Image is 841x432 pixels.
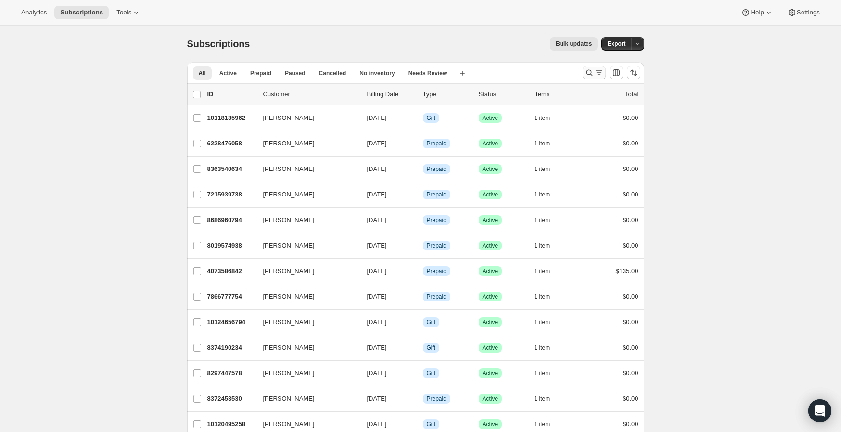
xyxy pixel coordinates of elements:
button: 1 item [535,315,561,329]
span: [DATE] [367,114,387,121]
button: [PERSON_NAME] [257,314,354,330]
span: Prepaid [427,140,446,147]
span: 1 item [535,114,550,122]
span: [PERSON_NAME] [263,343,315,353]
button: 1 item [535,213,561,227]
span: [PERSON_NAME] [263,419,315,429]
div: 10118135962[PERSON_NAME][DATE]InfoGiftSuccessActive1 item$0.00 [207,111,638,125]
span: [DATE] [367,395,387,402]
p: 8372453530 [207,394,255,404]
span: Help [751,9,764,16]
span: Tools [116,9,131,16]
div: 10124656794[PERSON_NAME][DATE]InfoGiftSuccessActive1 item$0.00 [207,315,638,329]
p: 10118135962 [207,113,255,123]
span: Active [219,69,237,77]
div: 8363540634[PERSON_NAME][DATE]InfoPrepaidSuccessActive1 item$0.00 [207,162,638,176]
button: [PERSON_NAME] [257,391,354,406]
span: $0.00 [623,369,638,377]
span: [PERSON_NAME] [263,266,315,276]
span: Active [483,344,498,352]
button: [PERSON_NAME] [257,136,354,151]
span: $0.00 [623,140,638,147]
p: Customer [263,90,359,99]
span: $0.00 [623,395,638,402]
span: $0.00 [623,216,638,223]
span: 1 item [535,140,550,147]
div: 8374190234[PERSON_NAME][DATE]InfoGiftSuccessActive1 item$0.00 [207,341,638,354]
span: [DATE] [367,191,387,198]
span: Gift [427,420,436,428]
span: $0.00 [623,114,638,121]
span: Active [483,165,498,173]
span: Active [483,267,498,275]
span: [PERSON_NAME] [263,292,315,301]
span: Active [483,293,498,301]
span: Export [607,40,625,48]
div: 7215939738[PERSON_NAME][DATE]InfoPrepaidSuccessActive1 item$0.00 [207,188,638,201]
div: 8372453530[PERSON_NAME][DATE]InfoPrepaidSuccessActive1 item$0.00 [207,392,638,406]
span: 1 item [535,293,550,301]
p: Status [479,90,527,99]
button: [PERSON_NAME] [257,212,354,228]
span: Gift [427,318,436,326]
button: 1 item [535,137,561,150]
span: [DATE] [367,216,387,223]
span: [DATE] [367,318,387,326]
div: Items [535,90,583,99]
span: 1 item [535,165,550,173]
span: Subscriptions [60,9,103,16]
button: 1 item [535,264,561,278]
p: 6228476058 [207,139,255,148]
div: 8686960794[PERSON_NAME][DATE]InfoPrepaidSuccessActive1 item$0.00 [207,213,638,227]
button: [PERSON_NAME] [257,238,354,253]
button: [PERSON_NAME] [257,417,354,432]
span: $0.00 [623,318,638,326]
p: 7215939738 [207,190,255,199]
button: 1 item [535,367,561,380]
div: 7866777754[PERSON_NAME][DATE]InfoPrepaidSuccessActive1 item$0.00 [207,290,638,303]
button: Subscriptions [54,6,109,19]
button: 1 item [535,162,561,176]
span: [DATE] [367,165,387,172]
span: $0.00 [623,165,638,172]
span: Active [483,242,498,249]
button: Settings [781,6,826,19]
p: Total [625,90,638,99]
span: 1 item [535,318,550,326]
span: Cancelled [319,69,346,77]
span: [DATE] [367,267,387,275]
button: 1 item [535,341,561,354]
span: $0.00 [623,344,638,351]
span: [PERSON_NAME] [263,164,315,174]
div: 8019574938[PERSON_NAME][DATE]InfoPrepaidSuccessActive1 item$0.00 [207,239,638,252]
p: ID [207,90,255,99]
span: [DATE] [367,293,387,300]
button: [PERSON_NAME] [257,340,354,355]
span: $0.00 [623,420,638,428]
span: [DATE] [367,344,387,351]
button: 1 item [535,239,561,252]
span: Prepaid [427,242,446,249]
button: Analytics [15,6,52,19]
span: [PERSON_NAME] [263,113,315,123]
div: 8297447578[PERSON_NAME][DATE]InfoGiftSuccessActive1 item$0.00 [207,367,638,380]
p: 8363540634 [207,164,255,174]
button: Bulk updates [550,37,598,51]
span: Settings [797,9,820,16]
span: Prepaid [427,395,446,403]
button: [PERSON_NAME] [257,366,354,381]
button: 1 item [535,188,561,201]
button: 1 item [535,290,561,303]
p: 10120495258 [207,419,255,429]
p: 7866777754 [207,292,255,301]
span: [DATE] [367,420,387,428]
span: Paused [285,69,306,77]
p: Billing Date [367,90,415,99]
span: Prepaid [427,216,446,224]
div: Open Intercom Messenger [808,399,831,422]
span: Gift [427,344,436,352]
p: 8019574938 [207,241,255,250]
span: 1 item [535,369,550,377]
div: 10120495258[PERSON_NAME][DATE]InfoGiftSuccessActive1 item$0.00 [207,418,638,431]
span: Prepaid [427,293,446,301]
